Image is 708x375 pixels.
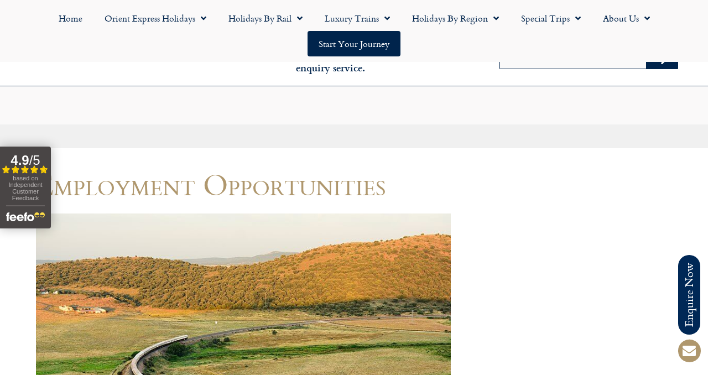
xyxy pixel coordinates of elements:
a: Special Trips [510,6,592,31]
a: Start your Journey [308,31,400,56]
a: Home [48,6,93,31]
h1: Employment Opportunities [36,168,451,201]
a: About Us [592,6,661,31]
nav: Menu [6,6,702,56]
a: Luxury Trains [314,6,401,31]
a: Holidays by Rail [217,6,314,31]
a: Orient Express Holidays [93,6,217,31]
a: Holidays by Region [401,6,510,31]
h6: [DATE] to [DATE] 9am – 5pm Outside of these times please leave a message on our 24/7 enquiry serv... [191,36,469,75]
